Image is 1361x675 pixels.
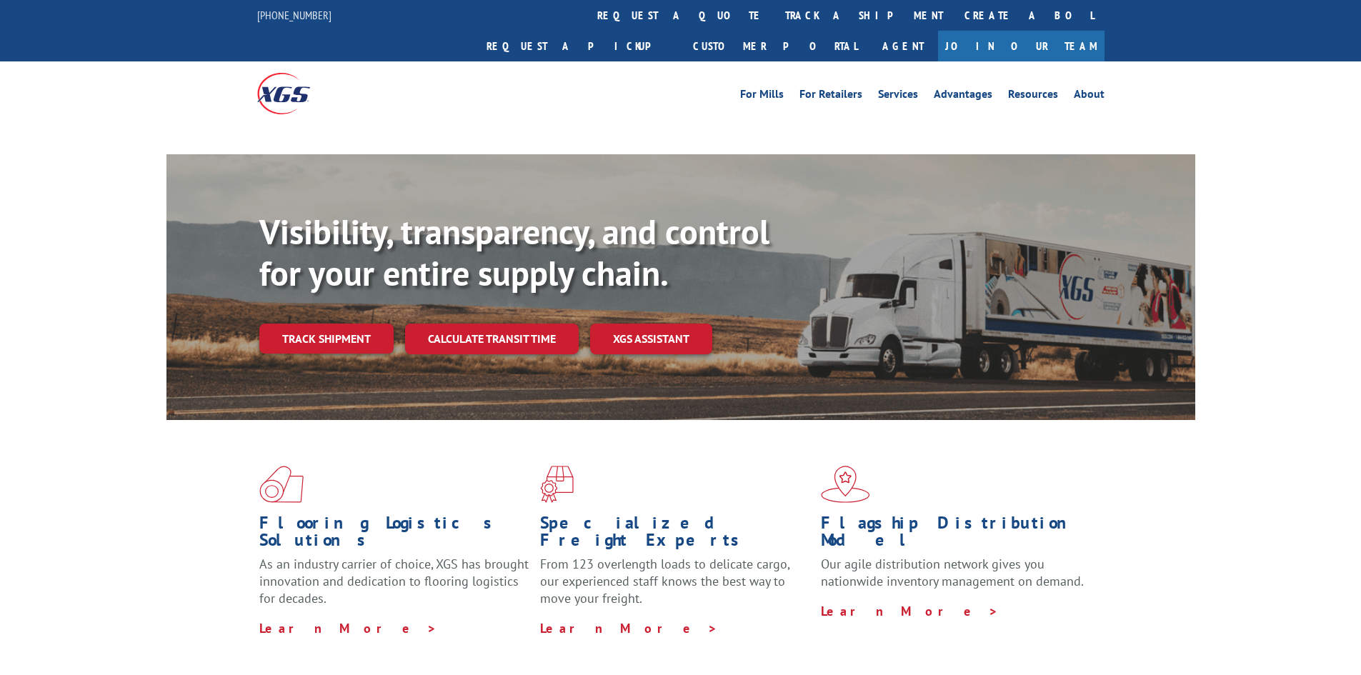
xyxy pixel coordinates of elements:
a: Advantages [934,89,992,104]
p: From 123 overlength loads to delicate cargo, our experienced staff knows the best way to move you... [540,556,810,619]
img: xgs-icon-total-supply-chain-intelligence-red [259,466,304,503]
a: XGS ASSISTANT [590,324,712,354]
a: Learn More > [540,620,718,636]
a: [PHONE_NUMBER] [257,8,331,22]
a: For Retailers [799,89,862,104]
a: Join Our Team [938,31,1105,61]
span: As an industry carrier of choice, XGS has brought innovation and dedication to flooring logistics... [259,556,529,606]
h1: Specialized Freight Experts [540,514,810,556]
img: xgs-icon-focused-on-flooring-red [540,466,574,503]
h1: Flooring Logistics Solutions [259,514,529,556]
b: Visibility, transparency, and control for your entire supply chain. [259,209,769,295]
a: Resources [1008,89,1058,104]
span: Our agile distribution network gives you nationwide inventory management on demand. [821,556,1084,589]
h1: Flagship Distribution Model [821,514,1091,556]
a: Agent [868,31,938,61]
a: Services [878,89,918,104]
a: Track shipment [259,324,394,354]
a: Learn More > [259,620,437,636]
a: Customer Portal [682,31,868,61]
img: xgs-icon-flagship-distribution-model-red [821,466,870,503]
a: Learn More > [821,603,999,619]
a: Calculate transit time [405,324,579,354]
a: For Mills [740,89,784,104]
a: Request a pickup [476,31,682,61]
a: About [1074,89,1105,104]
